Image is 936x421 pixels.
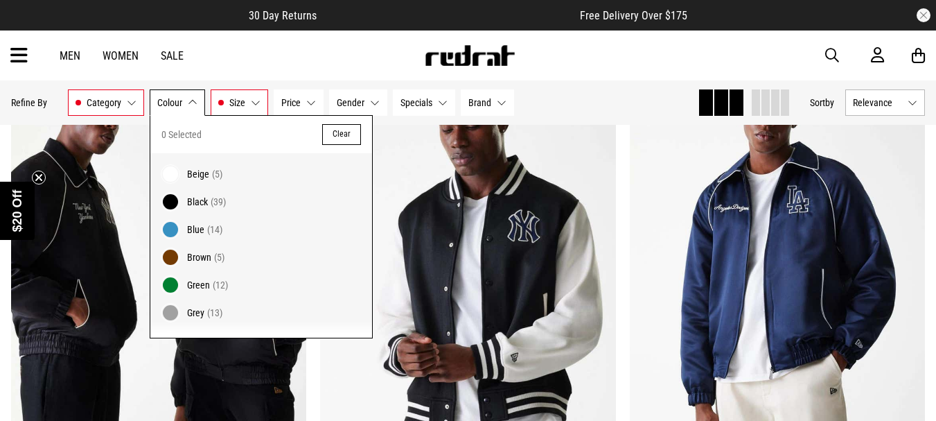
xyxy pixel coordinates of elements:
span: Maroon [187,335,217,346]
button: Category [68,89,144,116]
button: Specials [393,89,455,116]
button: Sortby [810,94,834,111]
span: Colour [157,97,182,108]
span: $20 Off [10,189,24,232]
button: Open LiveChat chat widget [11,6,53,47]
div: Colour [150,115,373,338]
p: Refine By [11,97,47,108]
a: Sale [161,49,184,62]
button: Relevance [845,89,925,116]
span: Gender [337,97,364,108]
button: Colour [150,89,205,116]
span: Beige [187,169,209,180]
button: Clear [322,124,361,145]
button: Brand [461,89,514,116]
span: by [825,97,834,108]
span: (12) [213,280,228,291]
img: Redrat logo [424,45,515,66]
span: Grey [187,307,204,318]
span: Black [187,196,208,207]
span: 0 Selected [161,126,202,143]
button: Close teaser [32,171,46,184]
button: Size [211,89,268,116]
span: Brand [468,97,491,108]
button: Gender [329,89,387,116]
span: (14) [207,224,222,235]
a: Men [60,49,80,62]
a: Women [103,49,139,62]
iframe: Customer reviews powered by Trustpilot [344,8,552,22]
span: Green [187,280,210,291]
span: Specials [400,97,432,108]
span: (5) [214,252,224,263]
span: Relevance [853,97,902,108]
span: Blue [187,224,204,235]
span: (39) [211,196,226,207]
span: Size [229,97,245,108]
button: Price [274,89,324,116]
span: (5) [212,169,222,180]
span: (1) [220,335,230,346]
span: Price [281,97,301,108]
span: 30 Day Returns [249,9,317,22]
span: Brown [187,252,211,263]
span: Category [87,97,121,108]
span: Free Delivery Over $175 [580,9,687,22]
span: (13) [207,307,222,318]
